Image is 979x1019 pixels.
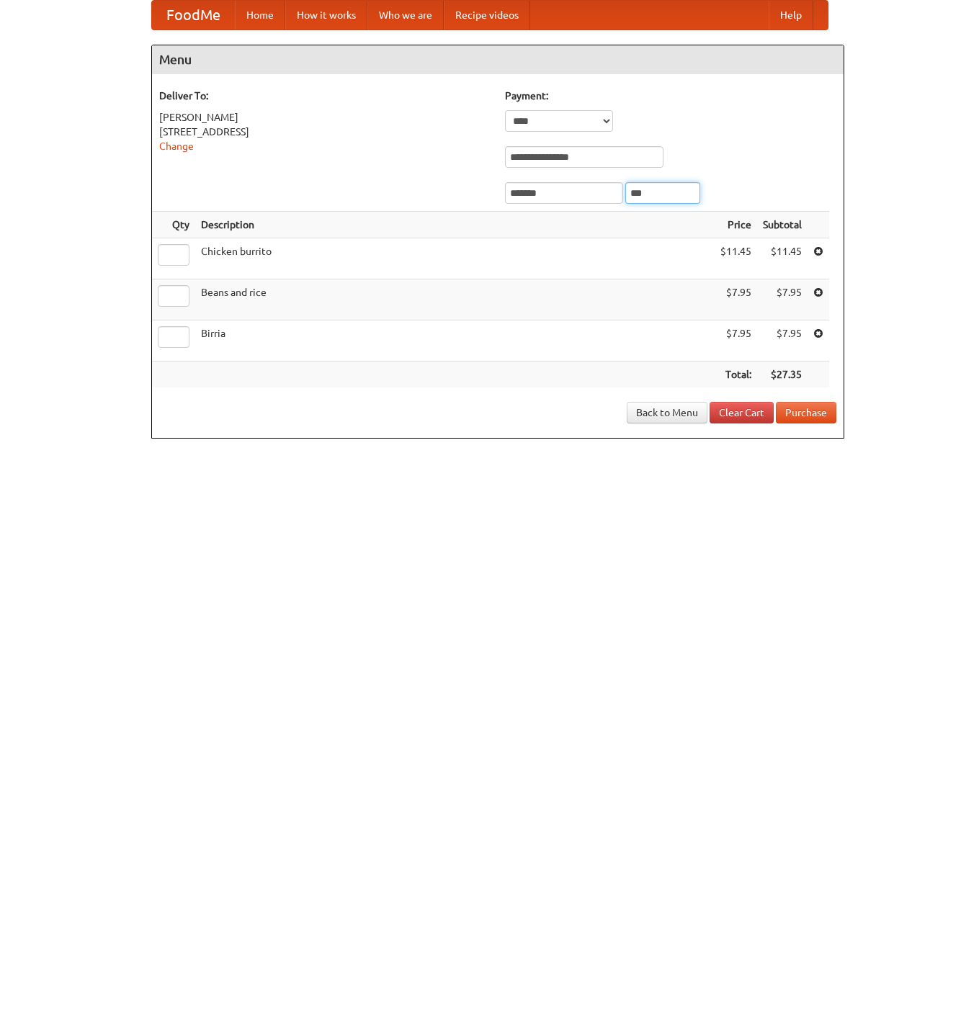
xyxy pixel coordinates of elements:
a: Clear Cart [710,402,774,423]
td: $7.95 [757,320,808,362]
th: Qty [152,212,195,238]
a: FoodMe [152,1,235,30]
th: Total: [715,362,757,388]
h5: Payment: [505,89,836,103]
td: $11.45 [757,238,808,279]
a: Change [159,140,194,152]
a: Help [769,1,813,30]
td: Chicken burrito [195,238,715,279]
a: Recipe videos [444,1,530,30]
a: Back to Menu [627,402,707,423]
td: Beans and rice [195,279,715,320]
th: $27.35 [757,362,808,388]
td: Birria [195,320,715,362]
th: Price [715,212,757,238]
a: Who we are [367,1,444,30]
a: How it works [285,1,367,30]
td: $11.45 [715,238,757,279]
th: Subtotal [757,212,808,238]
a: Home [235,1,285,30]
div: [PERSON_NAME] [159,110,491,125]
h4: Menu [152,45,844,74]
td: $7.95 [715,279,757,320]
div: [STREET_ADDRESS] [159,125,491,139]
button: Purchase [776,402,836,423]
th: Description [195,212,715,238]
h5: Deliver To: [159,89,491,103]
td: $7.95 [757,279,808,320]
td: $7.95 [715,320,757,362]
